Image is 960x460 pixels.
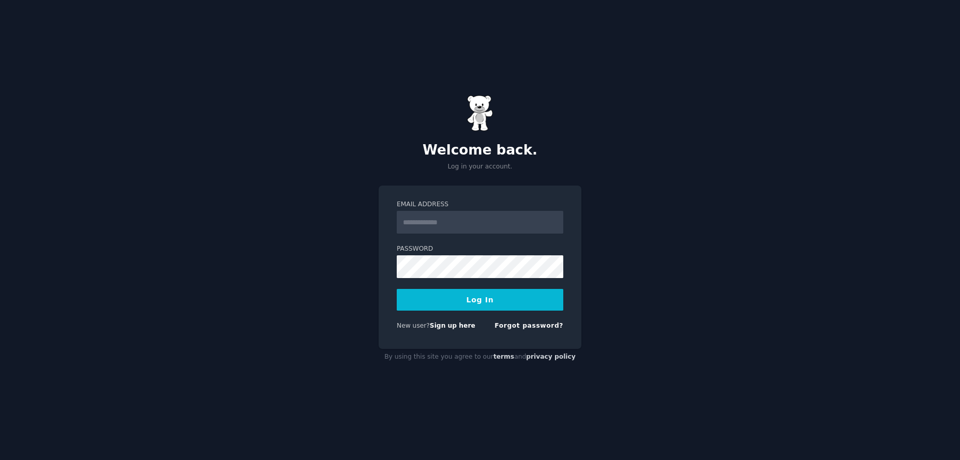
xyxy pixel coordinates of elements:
span: New user? [397,322,430,329]
img: Gummy Bear [467,95,493,131]
div: By using this site you agree to our and [379,349,581,365]
h2: Welcome back. [379,142,581,159]
button: Log In [397,289,563,311]
a: Sign up here [430,322,475,329]
label: Password [397,244,563,254]
p: Log in your account. [379,162,581,172]
a: Forgot password? [494,322,563,329]
a: privacy policy [526,353,576,360]
a: terms [493,353,514,360]
label: Email Address [397,200,563,209]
